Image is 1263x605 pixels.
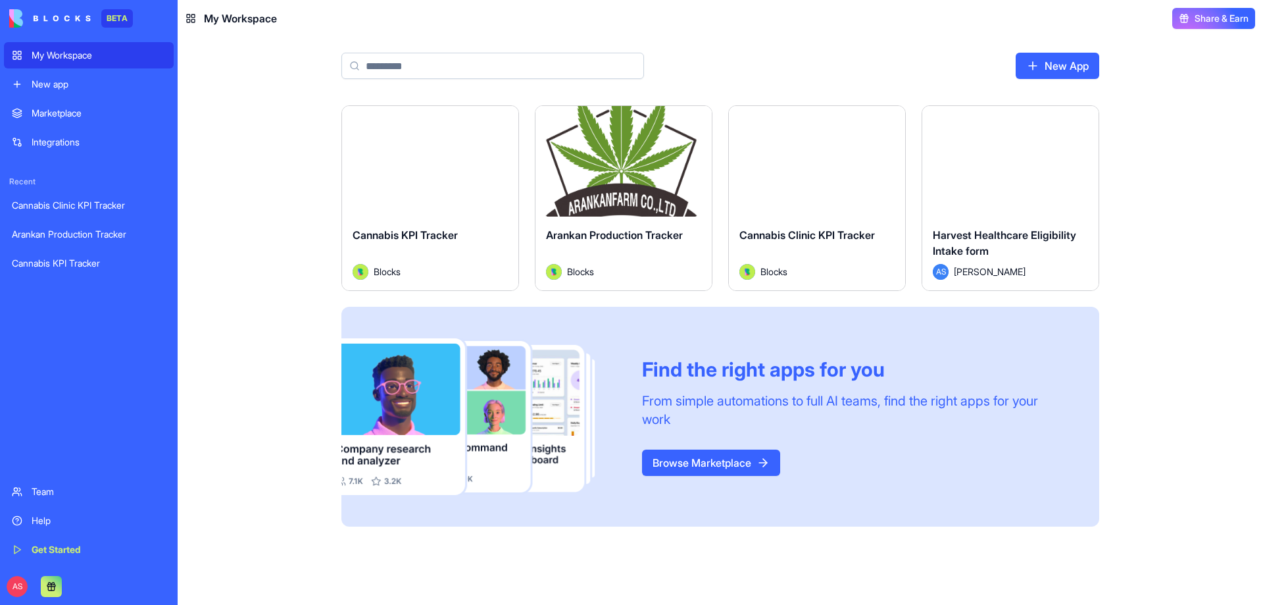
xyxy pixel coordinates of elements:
span: [PERSON_NAME] [954,265,1026,278]
a: Help [4,508,174,534]
a: Cannabis KPI TrackerAvatarBlocks [341,105,519,291]
img: Avatar [353,264,368,280]
a: Cannabis Clinic KPI TrackerAvatarBlocks [728,105,906,291]
a: Cannabis KPI Tracker [4,250,174,276]
div: Integrations [32,136,166,149]
a: New App [1016,53,1099,79]
a: My Workspace [4,42,174,68]
a: Arankan Production Tracker [4,221,174,248]
a: Arankan Production TrackerAvatarBlocks [535,105,712,291]
div: Help [32,514,166,527]
a: Harvest Healthcare Eligibility Intake formAS[PERSON_NAME] [922,105,1099,291]
div: Cannabis KPI Tracker [12,257,166,270]
a: Marketplace [4,100,174,126]
button: Share & Earn [1172,8,1255,29]
div: BETA [101,9,133,28]
a: BETA [9,9,133,28]
span: Cannabis Clinic KPI Tracker [739,228,875,242]
span: Harvest Healthcare Eligibility Intake form [933,228,1076,257]
span: Blocks [567,265,594,278]
img: logo [9,9,91,28]
div: Find the right apps for you [642,357,1068,381]
div: Get Started [32,543,166,556]
span: Blocks [374,265,401,278]
div: Arankan Production Tracker [12,228,166,241]
span: AS [7,576,28,597]
div: Cannabis Clinic KPI Tracker [12,199,166,212]
a: Integrations [4,129,174,155]
span: Share & Earn [1195,12,1249,25]
span: Cannabis KPI Tracker [353,228,458,242]
div: My Workspace [32,49,166,62]
a: Cannabis Clinic KPI Tracker [4,192,174,219]
span: My Workspace [204,11,277,26]
img: Frame_181_egmpey.png [341,338,621,496]
div: Team [32,485,166,498]
span: Arankan Production Tracker [546,228,683,242]
div: New app [32,78,166,91]
span: AS [933,264,949,280]
span: Recent [4,176,174,187]
a: Team [4,479,174,505]
span: Blocks [760,265,787,278]
a: Browse Marketplace [642,450,780,476]
a: Get Started [4,537,174,563]
img: Avatar [546,264,562,280]
a: New app [4,71,174,97]
div: Marketplace [32,107,166,120]
div: From simple automations to full AI teams, find the right apps for your work [642,392,1068,429]
img: Avatar [739,264,755,280]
